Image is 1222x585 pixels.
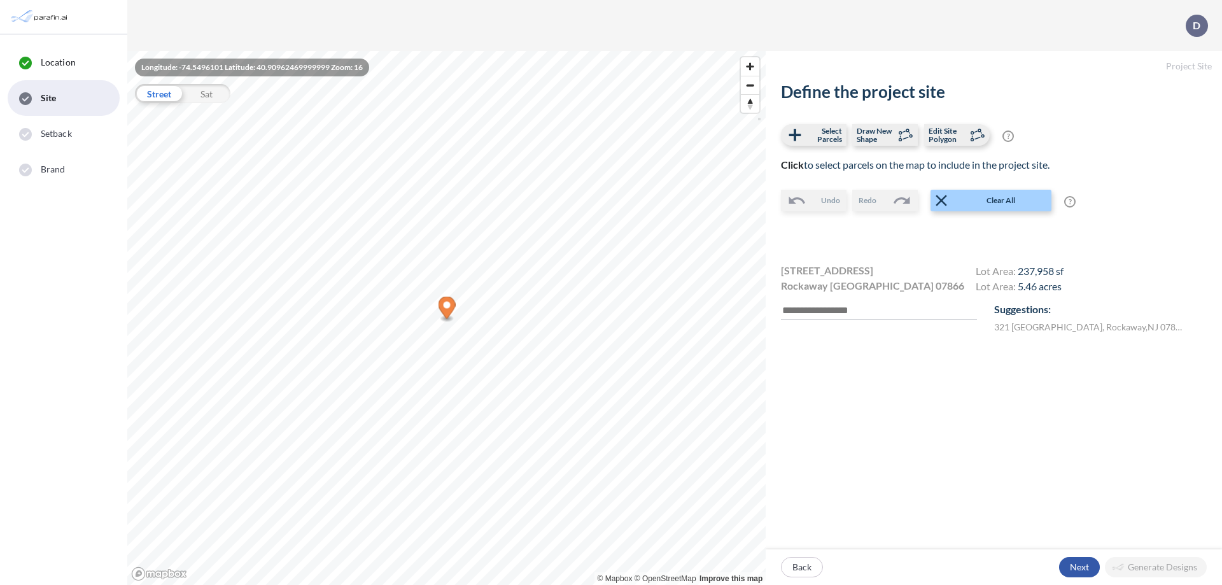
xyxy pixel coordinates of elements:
[1018,265,1064,277] span: 237,958 sf
[1193,20,1200,31] p: D
[127,51,766,585] canvas: Map
[804,127,842,143] span: Select Parcels
[781,82,1207,102] h2: Define the project site
[41,127,72,140] span: Setback
[183,84,230,103] div: Sat
[781,263,873,278] span: [STREET_ADDRESS]
[741,94,759,113] button: Reset bearing to north
[976,265,1064,280] h4: Lot Area:
[859,195,876,206] span: Redo
[781,278,964,293] span: Rockaway [GEOGRAPHIC_DATA] 07866
[439,297,456,323] div: Map marker
[994,302,1207,317] p: Suggestions:
[976,280,1064,295] h4: Lot Area:
[741,76,759,94] button: Zoom out
[951,195,1050,206] span: Clear All
[766,51,1222,82] h5: Project Site
[852,190,918,211] button: Redo
[699,574,762,583] a: Improve this map
[10,5,71,29] img: Parafin
[821,195,840,206] span: Undo
[1064,196,1076,208] span: ?
[994,320,1186,334] label: 321 [GEOGRAPHIC_DATA] , Rockaway , NJ 07866 , US
[929,127,966,143] span: Edit Site Polygon
[1059,557,1100,577] button: Next
[598,574,633,583] a: Mapbox
[635,574,696,583] a: OpenStreetMap
[41,163,66,176] span: Brand
[41,92,56,104] span: Site
[857,127,894,143] span: Draw New Shape
[131,567,187,581] a: Mapbox homepage
[792,561,811,574] p: Back
[1018,280,1062,292] span: 5.46 acres
[741,57,759,76] button: Zoom in
[781,190,846,211] button: Undo
[781,159,804,171] b: Click
[1002,130,1014,142] span: ?
[135,59,369,76] div: Longitude: -74.5496101 Latitude: 40.90962469999999 Zoom: 16
[41,56,76,69] span: Location
[135,84,183,103] div: Street
[781,159,1050,171] span: to select parcels on the map to include in the project site.
[741,95,759,113] span: Reset bearing to north
[781,557,823,577] button: Back
[931,190,1051,211] button: Clear All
